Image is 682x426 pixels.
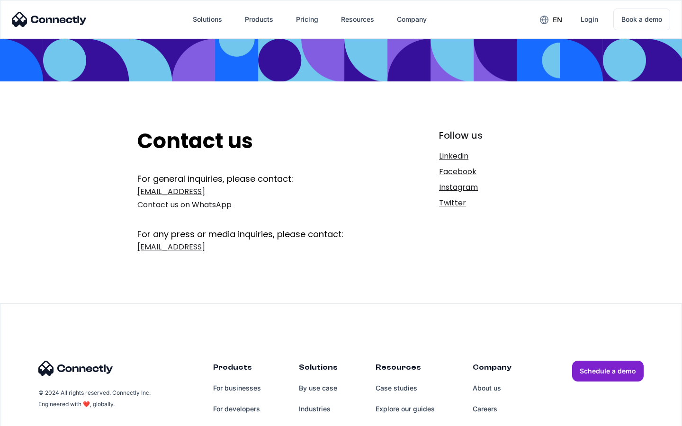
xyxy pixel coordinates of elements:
div: Solutions [299,361,338,378]
img: Connectly Logo [12,12,87,27]
img: Connectly Logo [38,361,113,376]
a: Linkedin [439,150,545,163]
div: Company [397,13,427,26]
div: Follow us [439,129,545,142]
a: About us [473,378,511,399]
div: Products [213,361,261,378]
div: Resources [341,13,374,26]
div: Products [245,13,273,26]
div: © 2024 All rights reserved. Connectly Inc. Engineered with ❤️, globally. [38,387,152,410]
ul: Language list [19,409,57,423]
div: en [553,13,562,27]
h2: Contact us [137,129,377,154]
a: For developers [213,399,261,419]
a: For businesses [213,378,261,399]
a: Explore our guides [376,399,435,419]
a: Login [573,8,606,31]
div: For any press or media inquiries, please contact: [137,214,377,240]
div: Pricing [296,13,318,26]
a: [EMAIL_ADDRESS] [137,240,377,254]
a: Twitter [439,196,545,210]
div: Login [581,13,598,26]
a: Instagram [439,181,545,194]
a: Industries [299,399,338,419]
div: Solutions [193,13,222,26]
a: Book a demo [613,9,670,30]
a: Facebook [439,165,545,178]
a: By use case [299,378,338,399]
a: Schedule a demo [572,361,644,382]
div: Resources [376,361,435,378]
div: For general inquiries, please contact: [137,173,377,185]
a: Pricing [288,8,326,31]
a: Case studies [376,378,435,399]
a: Careers [473,399,511,419]
div: Company [473,361,511,378]
aside: Language selected: English [9,409,57,423]
a: [EMAIL_ADDRESS]Contact us on WhatsApp [137,185,377,212]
